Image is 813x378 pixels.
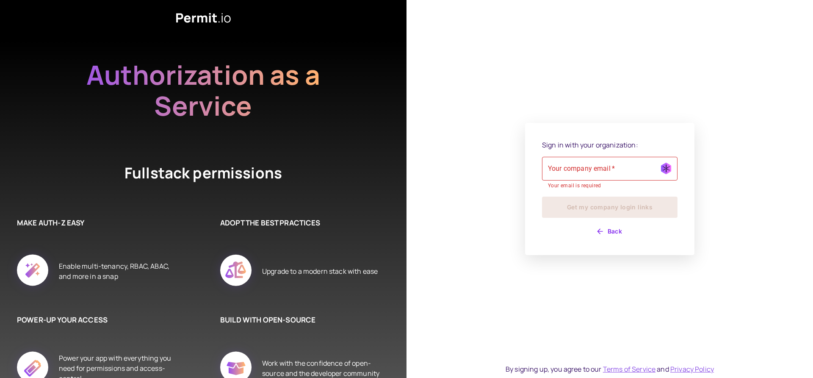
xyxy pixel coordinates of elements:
h4: Fullstack permissions [93,163,313,183]
a: Privacy Policy [670,364,714,374]
p: Sign in with your organization: [542,140,677,150]
div: By signing up, you agree to our and [506,364,714,374]
h6: MAKE AUTH-Z EASY [17,217,178,228]
a: Terms of Service [603,364,655,374]
h6: ADOPT THE BEST PRACTICES [220,217,381,228]
h2: Authorization as a Service [59,59,347,121]
div: Enable multi-tenancy, RBAC, ABAC, and more in a snap [59,245,178,297]
h6: POWER-UP YOUR ACCESS [17,314,178,325]
div: Upgrade to a modern stack with ease [262,245,378,297]
h6: BUILD WITH OPEN-SOURCE [220,314,381,325]
button: Get my company login links [542,197,677,218]
p: Your email is required [548,182,672,190]
button: Back [542,225,677,238]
